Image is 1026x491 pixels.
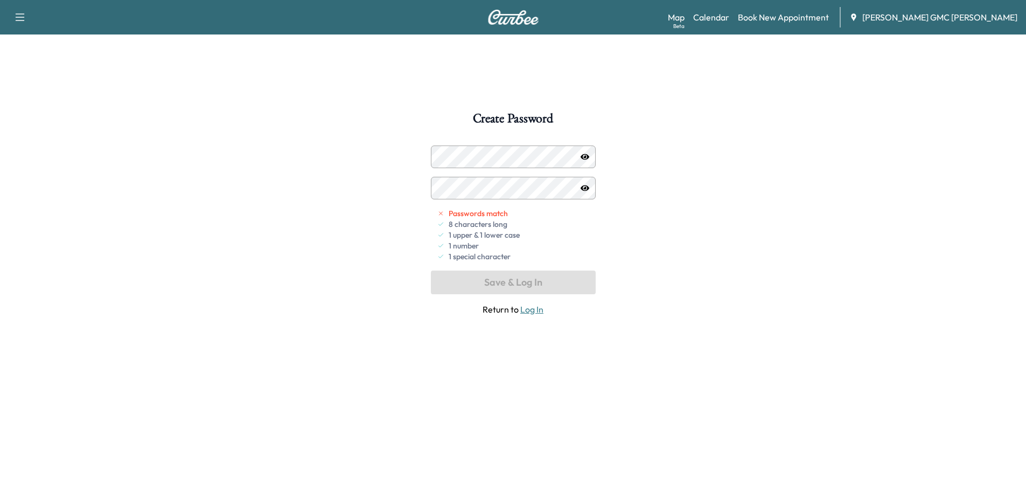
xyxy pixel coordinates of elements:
a: Calendar [693,11,729,24]
span: 1 number [449,240,479,251]
span: 1 upper & 1 lower case [449,230,520,240]
a: MapBeta [668,11,685,24]
h1: Create Password [473,112,553,130]
div: Beta [673,22,685,30]
span: [PERSON_NAME] GMC [PERSON_NAME] [862,11,1017,24]
img: Curbee Logo [487,10,539,25]
span: 1 special character [449,251,511,262]
span: Passwords match [449,208,508,219]
a: Log In [520,304,543,315]
span: 8 characters long [449,219,507,230]
span: Return to [431,303,596,316]
a: Book New Appointment [738,11,829,24]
